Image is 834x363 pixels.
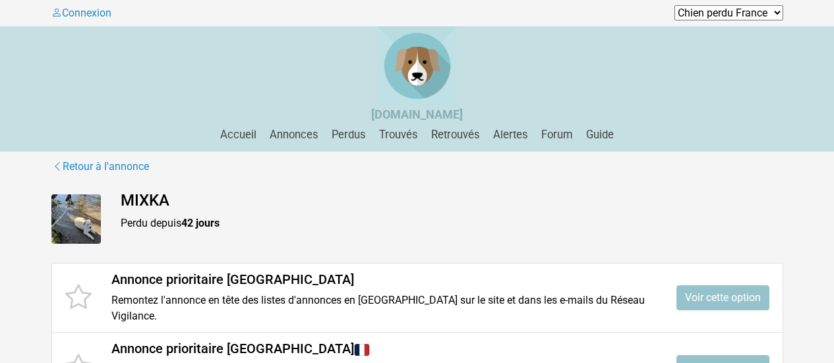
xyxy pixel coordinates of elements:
strong: 42 jours [181,217,220,229]
a: Trouvés [374,128,423,141]
a: Guide [581,128,619,141]
a: Retrouvés [426,128,485,141]
a: Connexion [51,7,111,19]
h4: MIXKA [121,191,783,210]
a: Forum [536,128,578,141]
h4: Annonce prioritaire [GEOGRAPHIC_DATA] [111,341,657,358]
a: Voir cette option [676,285,769,310]
a: Annonces [264,128,324,141]
p: Perdu depuis [121,215,783,231]
a: [DOMAIN_NAME] [371,109,463,121]
img: France [354,342,370,358]
strong: [DOMAIN_NAME] [371,107,463,121]
a: Retour à l'annonce [51,158,150,175]
a: Accueil [215,128,262,141]
a: Alertes [488,128,533,141]
a: Perdus [326,128,371,141]
img: Chien Perdu France [378,26,457,105]
h4: Annonce prioritaire [GEOGRAPHIC_DATA] [111,271,657,287]
p: Remontez l'annonce en tête des listes d'annonces en [GEOGRAPHIC_DATA] sur le site et dans les e-m... [111,293,657,324]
